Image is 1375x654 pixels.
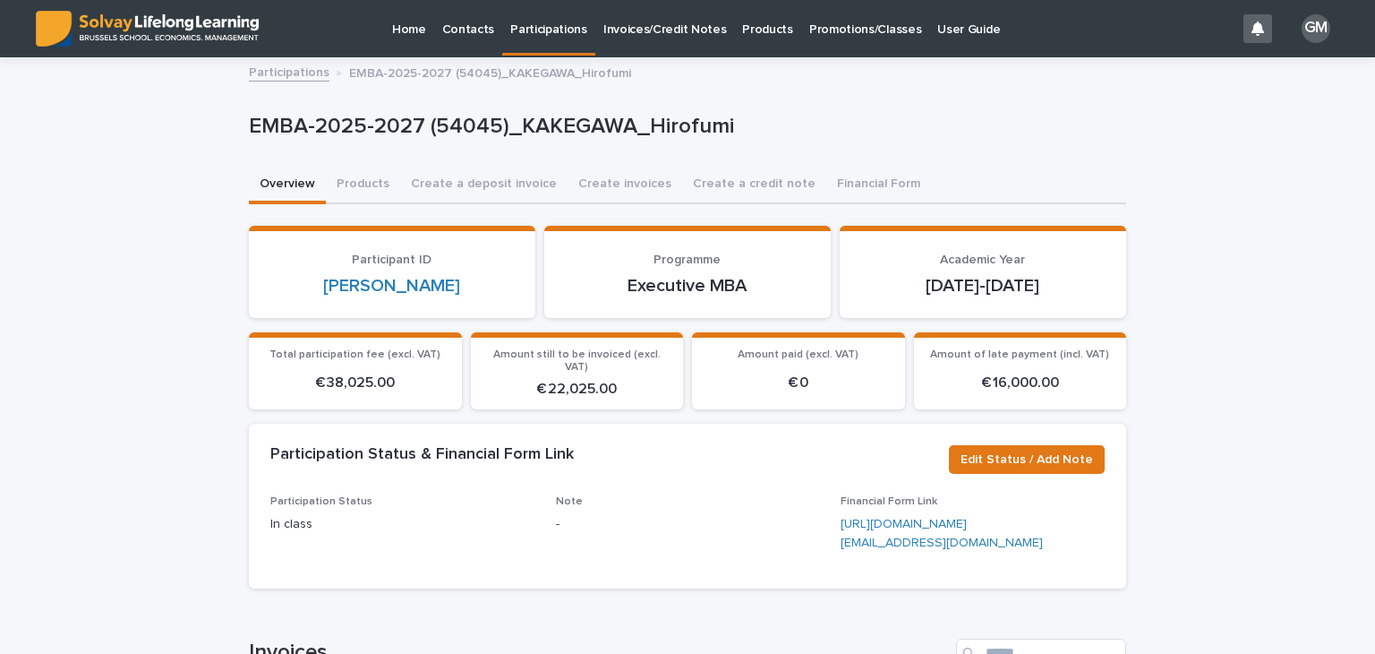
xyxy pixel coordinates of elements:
[249,114,1119,140] p: EMBA-2025-2027 (54045)_KAKEGAWA_Hirofumi
[482,381,673,398] p: € 22,025.00
[349,62,631,82] p: EMBA-2025-2027 (54045)_KAKEGAWA_Hirofumi
[270,496,372,507] span: Participation Status
[841,496,937,507] span: Financial Form Link
[861,275,1105,297] p: [DATE]-[DATE]
[682,167,826,204] button: Create a credit note
[738,349,858,360] span: Amount paid (excl. VAT)
[566,275,809,297] p: Executive MBA
[323,275,460,297] a: [PERSON_NAME]
[269,349,440,360] span: Total participation fee (excl. VAT)
[568,167,682,204] button: Create invoices
[249,61,329,82] a: Participations
[841,518,1043,549] a: [URL][DOMAIN_NAME][EMAIL_ADDRESS][DOMAIN_NAME]
[930,349,1109,360] span: Amount of late payment (incl. VAT)
[653,254,721,266] span: Programme
[270,515,534,534] p: In class
[1302,14,1330,43] div: GM
[556,515,820,534] p: -
[326,167,400,204] button: Products
[925,374,1116,392] p: € 16,000.00
[493,349,661,373] span: Amount still to be invoiced (excl. VAT)
[940,254,1025,266] span: Academic Year
[249,167,326,204] button: Overview
[949,445,1105,474] button: Edit Status / Add Note
[352,254,431,266] span: Participant ID
[961,451,1093,469] span: Edit Status / Add Note
[260,374,451,392] p: € 38,025.00
[556,496,583,507] span: Note
[703,374,894,392] p: € 0
[36,11,259,47] img: ED0IkcNQHGZZMpCVrDht
[400,167,568,204] button: Create a deposit invoice
[826,167,931,204] button: Financial Form
[270,445,574,465] h2: Participation Status & Financial Form Link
